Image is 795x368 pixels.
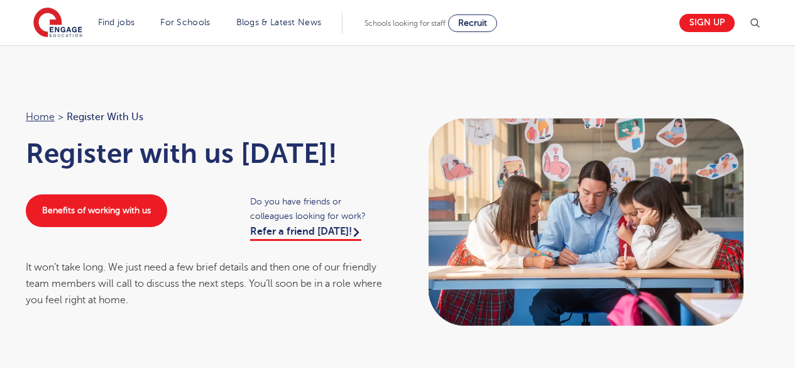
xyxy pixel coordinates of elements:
span: Schools looking for staff [365,19,446,28]
span: > [58,111,63,123]
span: Register with us [67,109,143,125]
a: Sign up [679,14,735,32]
a: Refer a friend [DATE]! [250,226,361,241]
span: Do you have friends or colleagues looking for work? [250,194,385,223]
a: Find jobs [98,18,135,27]
a: Blogs & Latest News [236,18,322,27]
img: Engage Education [33,8,82,39]
a: Recruit [448,14,497,32]
span: Recruit [458,18,487,28]
h1: Register with us [DATE]! [26,138,385,169]
a: Benefits of working with us [26,194,167,227]
a: Home [26,111,55,123]
div: It won’t take long. We just need a few brief details and then one of our friendly team members wi... [26,259,385,309]
a: For Schools [160,18,210,27]
nav: breadcrumb [26,109,385,125]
